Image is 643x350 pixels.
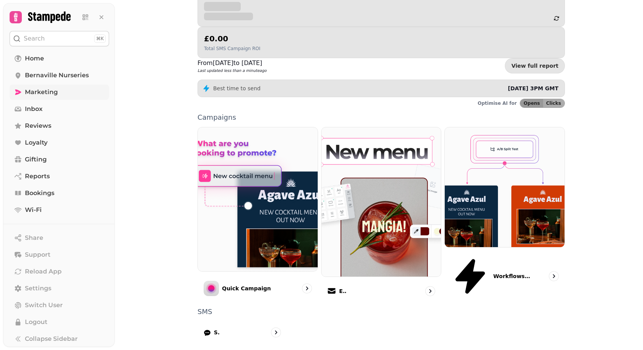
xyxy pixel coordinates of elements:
[25,250,51,259] span: Support
[10,31,109,46] button: Search⌘K
[213,85,261,92] p: Best time to send
[10,281,109,296] a: Settings
[478,100,517,106] p: Optimise AI for
[10,331,109,347] button: Collapse Sidebar
[444,127,565,302] a: Workflows (coming soon)Workflows (coming soon)
[10,298,109,313] button: Switch User
[543,99,565,107] button: Clicks
[25,233,43,243] span: Share
[25,71,89,80] span: Bernaville Nurseries
[550,272,558,280] svg: go to
[10,68,109,83] a: Bernaville Nurseries
[197,308,565,315] p: SMS
[321,127,441,277] img: Email
[25,138,47,147] span: Loyalty
[505,58,565,73] a: View full report
[25,88,58,97] span: Marketing
[10,85,109,100] a: Marketing
[204,33,260,44] h2: £0.00
[10,264,109,279] button: Reload App
[10,314,109,330] button: Logout
[25,121,51,130] span: Reviews
[25,54,44,63] span: Home
[10,135,109,150] a: Loyalty
[25,317,47,327] span: Logout
[197,114,565,121] p: Campaigns
[214,329,220,336] p: SMS
[25,334,78,343] span: Collapse Sidebar
[426,287,434,295] svg: go to
[10,51,109,66] a: Home
[25,284,51,293] span: Settings
[25,172,50,181] span: Reports
[197,68,266,73] p: Last updated less than a minute ago
[198,127,318,271] img: Quick Campaign
[10,230,109,246] button: Share
[524,101,540,106] span: Opens
[321,127,442,302] a: EmailEmail
[25,104,42,114] span: Inbox
[197,59,266,68] p: From [DATE] to [DATE]
[10,169,109,184] a: Reports
[10,186,109,201] a: Bookings
[10,152,109,167] a: Gifting
[25,301,63,310] span: Switch User
[339,287,347,295] p: Email
[197,321,287,343] a: SMS
[546,101,561,106] span: Clicks
[222,285,271,292] p: Quick Campaign
[25,205,42,215] span: Wi-Fi
[10,247,109,262] button: Support
[25,155,47,164] span: Gifting
[272,329,280,336] svg: go to
[10,101,109,117] a: Inbox
[204,46,260,52] p: Total SMS Campaign ROI
[24,34,45,43] p: Search
[550,12,563,25] button: refresh
[10,118,109,133] a: Reviews
[25,267,62,276] span: Reload App
[303,285,311,292] svg: go to
[94,34,106,43] div: ⌘K
[25,189,54,198] span: Bookings
[520,99,543,107] button: Opens
[10,202,109,218] a: Wi-Fi
[197,127,318,302] a: Quick CampaignQuick Campaign
[493,272,532,280] p: Workflows (coming soon)
[445,127,565,247] img: Workflows (coming soon)
[508,85,558,91] span: [DATE] 3PM GMT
